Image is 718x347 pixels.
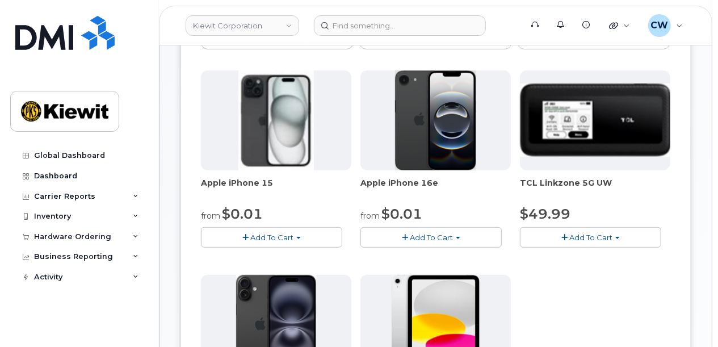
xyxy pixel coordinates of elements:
[238,70,314,170] img: iphone15.jpg
[569,233,612,242] span: Add To Cart
[381,206,422,222] span: $0.01
[520,206,570,222] span: $49.99
[250,233,293,242] span: Add To Cart
[222,206,263,222] span: $0.01
[395,70,477,170] img: iphone16e.png
[520,83,670,157] img: linkzone5g.png
[520,227,661,247] button: Add To Cart
[201,177,351,200] div: Apple iPhone 15
[201,227,342,247] button: Add To Cart
[186,15,299,36] a: Kiewit Corporation
[669,298,709,338] iframe: Messenger Launcher
[201,211,220,221] small: from
[410,233,453,242] span: Add To Cart
[640,14,691,37] div: Corey Wagg
[360,177,511,200] div: Apple iPhone 16e
[360,227,502,247] button: Add To Cart
[650,19,668,32] span: CW
[360,211,380,221] small: from
[314,15,486,36] input: Find something...
[601,14,638,37] div: Quicklinks
[520,177,670,200] div: TCL Linkzone 5G UW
